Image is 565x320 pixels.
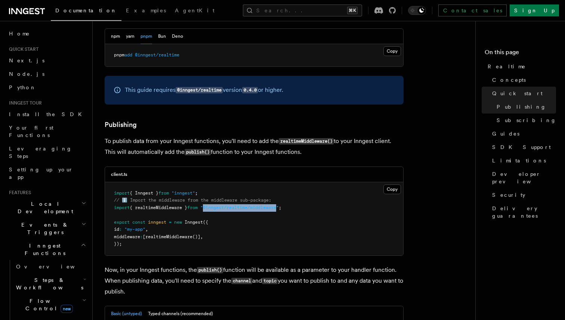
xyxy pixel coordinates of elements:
button: Events & Triggers [6,218,88,239]
span: : [140,234,143,239]
code: @inngest/realtime [176,87,223,93]
code: topic [262,278,278,284]
span: SDK Support [492,143,551,151]
a: Install the SDK [6,108,88,121]
span: Local Development [6,200,81,215]
button: pnpm [141,29,152,44]
span: Inngest Functions [6,242,81,257]
span: Your first Functions [9,125,53,138]
a: Documentation [51,2,121,21]
kbd: ⌘K [347,7,358,14]
span: "my-app" [124,227,145,232]
span: new [174,220,182,225]
span: { realtimeMiddleware } [130,205,187,210]
span: }); [114,241,122,246]
a: Node.js [6,67,88,81]
span: "inngest" [172,190,195,196]
span: Python [9,84,36,90]
span: Setting up your app [9,167,73,180]
span: Inngest tour [6,100,42,106]
span: , [200,234,203,239]
a: Realtime [485,60,556,73]
button: Copy [383,46,401,56]
a: Sign Up [510,4,559,16]
a: Limitations [489,154,556,167]
span: Concepts [492,76,526,84]
button: Steps & Workflows [13,273,88,294]
span: import [114,205,130,210]
span: , [145,227,148,232]
button: Local Development [6,197,88,218]
span: Inngest [185,220,203,225]
a: Quick start [489,87,556,100]
a: SDK Support [489,140,556,154]
span: Subscribing [497,116,556,124]
a: Concepts [489,73,556,87]
a: AgentKit [170,2,219,20]
span: @inngest/realtime [135,52,179,58]
h3: client.ts [111,171,127,177]
span: Overview [16,264,93,270]
span: realtimeMiddleware [145,234,192,239]
span: pnpm [114,52,124,58]
a: Your first Functions [6,121,88,142]
button: npm [111,29,120,44]
span: middleware [114,234,140,239]
code: publish() [185,149,211,155]
span: ; [279,205,281,210]
span: "@inngest/realtime/middleware" [200,205,279,210]
span: ; [195,190,198,196]
span: Events & Triggers [6,221,81,236]
span: Realtime [488,63,526,70]
span: ()] [192,234,200,239]
span: Install the SDK [9,111,86,117]
a: Examples [121,2,170,20]
p: This guide requires version or higher. [125,85,283,96]
button: yarn [126,29,135,44]
a: Setting up your app [6,163,88,184]
span: import [114,190,130,196]
span: Publishing [497,103,546,111]
code: publish() [197,267,223,273]
span: ({ [203,220,208,225]
a: Home [6,27,88,40]
button: Inngest Functions [6,239,88,260]
button: Copy [383,184,401,194]
button: Deno [172,29,183,44]
code: 0.4.0 [242,87,258,93]
span: Guides [492,130,519,137]
a: Publishing [105,119,137,130]
button: Bun [158,29,166,44]
span: Node.js [9,71,44,77]
a: Developer preview [489,167,556,188]
span: { Inngest } [130,190,158,196]
span: new [61,305,73,313]
span: Limitations [492,157,546,164]
span: Delivery guarantees [492,205,556,220]
span: Developer preview [492,170,556,185]
a: Delivery guarantees [489,202,556,223]
span: Home [9,30,30,37]
span: add [124,52,132,58]
a: Leveraging Steps [6,142,88,163]
span: from [158,190,169,196]
span: export [114,220,130,225]
a: Subscribing [494,114,556,127]
span: Documentation [55,7,117,13]
span: Quick start [492,90,543,97]
span: = [169,220,172,225]
a: Python [6,81,88,94]
a: Publishing [494,100,556,114]
span: from [187,205,198,210]
button: Toggle dark mode [408,6,426,15]
span: Steps & Workflows [13,276,83,291]
span: Features [6,190,31,196]
span: Next.js [9,58,44,63]
span: Quick start [6,46,38,52]
span: Examples [126,7,166,13]
a: Guides [489,127,556,140]
a: Contact sales [438,4,507,16]
a: Overview [13,260,88,273]
span: : [119,227,122,232]
span: Flow Control [13,297,82,312]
